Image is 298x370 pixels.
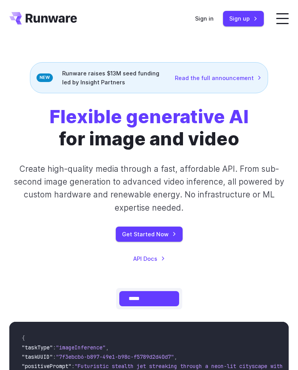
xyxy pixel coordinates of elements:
span: , [174,353,177,360]
a: Go to / [9,12,77,24]
span: { [22,335,25,342]
span: "positivePrompt" [22,363,71,370]
span: : [53,353,56,360]
a: Sign in [195,14,214,23]
strong: Flexible generative AI [49,105,249,127]
span: : [71,363,75,370]
span: "7f3ebcb6-b897-49e1-b98c-f5789d2d40d7" [56,353,174,360]
h1: for image and video [49,106,249,150]
span: "imageInference" [56,344,106,351]
span: "taskType" [22,344,53,351]
a: Get Started Now [116,227,183,242]
p: Create high-quality media through a fast, affordable API. From sub-second image generation to adv... [9,162,289,214]
a: API Docs [133,254,165,263]
span: "taskUUID" [22,353,53,360]
span: , [106,344,109,351]
span: : [53,344,56,351]
a: Sign up [223,11,264,26]
div: Runware raises $13M seed funding led by Insight Partners [30,62,268,93]
a: Read the full announcement [175,73,261,82]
